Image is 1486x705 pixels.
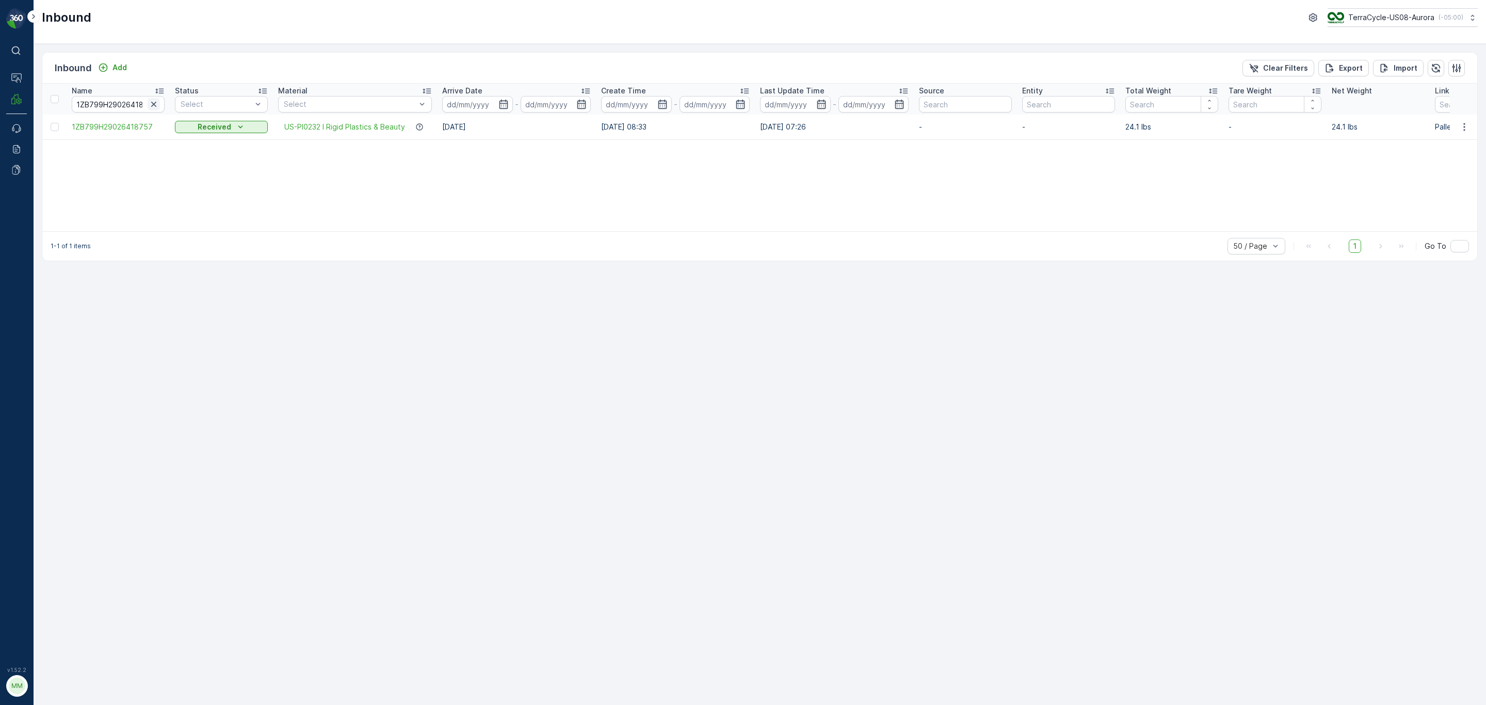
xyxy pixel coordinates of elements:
[919,96,1012,113] input: Search
[442,96,513,113] input: dd/mm/yyyy
[175,121,268,133] button: Received
[278,86,308,96] p: Material
[181,99,252,109] p: Select
[833,98,836,110] p: -
[284,99,416,109] p: Select
[55,61,92,75] p: Inbound
[601,86,646,96] p: Create Time
[72,86,92,96] p: Name
[9,678,25,694] div: MM
[1242,60,1314,76] button: Clear Filters
[1348,12,1434,23] p: TerraCycle-US08-Aurora
[51,242,91,250] p: 1-1 of 1 items
[521,96,591,113] input: dd/mm/yyyy
[6,675,27,697] button: MM
[596,115,755,139] td: [DATE] 08:33
[6,667,27,673] span: v 1.52.2
[51,123,59,131] div: Toggle Row Selected
[442,86,482,96] p: Arrive Date
[1022,86,1043,96] p: Entity
[919,122,1012,132] p: -
[1263,63,1308,73] p: Clear Filters
[1318,60,1369,76] button: Export
[1435,86,1485,96] p: Linked Object
[1125,96,1218,113] input: Search
[284,122,405,132] a: US-PI0232 I Rigid Plastics & Beauty
[919,86,944,96] p: Source
[1229,122,1321,132] p: -
[94,61,131,74] button: Add
[515,98,519,110] p: -
[1332,86,1372,96] p: Net Weight
[838,96,909,113] input: dd/mm/yyyy
[760,86,825,96] p: Last Update Time
[760,96,831,113] input: dd/mm/yyyy
[72,122,165,132] a: 1ZB799H29026418757
[674,98,677,110] p: -
[755,115,914,139] td: [DATE] 07:26
[1339,63,1363,73] p: Export
[437,115,596,139] td: [DATE]
[1332,122,1425,132] p: 24.1 lbs
[6,8,27,29] img: logo
[175,86,199,96] p: Status
[1125,122,1218,132] p: 24.1 lbs
[1328,12,1344,23] img: image_ci7OI47.png
[1373,60,1424,76] button: Import
[1229,86,1272,96] p: Tare Weight
[112,62,127,73] p: Add
[601,96,672,113] input: dd/mm/yyyy
[1328,8,1478,27] button: TerraCycle-US08-Aurora(-05:00)
[1394,63,1417,73] p: Import
[1022,122,1115,132] p: -
[198,122,231,132] p: Received
[72,96,165,113] input: Search
[42,9,91,26] p: Inbound
[1022,96,1115,113] input: Search
[1229,96,1321,113] input: Search
[680,96,750,113] input: dd/mm/yyyy
[1349,239,1361,253] span: 1
[1439,13,1463,22] p: ( -05:00 )
[1425,241,1446,251] span: Go To
[1125,86,1171,96] p: Total Weight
